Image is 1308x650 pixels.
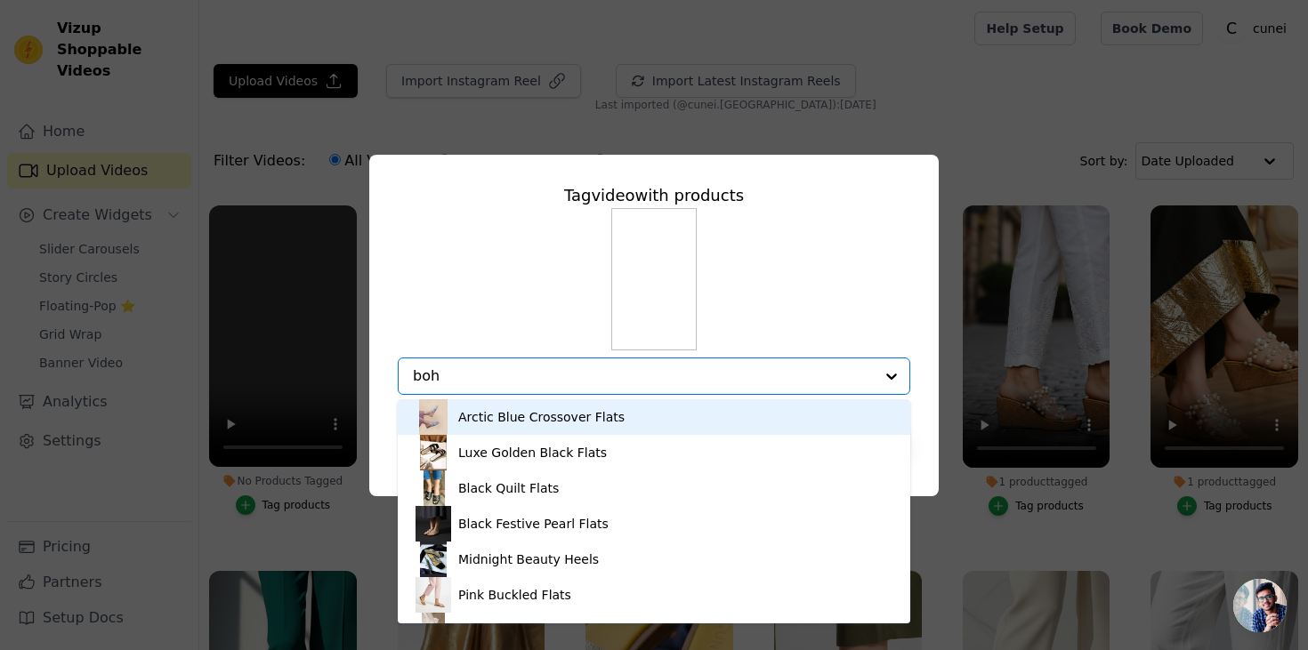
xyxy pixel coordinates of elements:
div: Black Festive Pearl Flats [458,515,609,533]
img: product thumbnail [416,435,451,470]
div: Black - Multicolored Beaded Flats [458,622,666,639]
img: product thumbnail [416,613,451,648]
img: product thumbnail [416,470,451,506]
div: Pink Buckled Flats [458,586,571,604]
div: Midnight Beauty Heels [458,550,599,568]
div: Tag video with products [398,183,910,208]
img: product thumbnail [416,506,451,542]
div: Open chat [1233,579,1287,632]
img: product thumbnail [416,399,451,435]
input: Search by product title or paste product URL [413,367,874,384]
div: Arctic Blue Crossover Flats [458,408,625,426]
img: product thumbnail [416,577,451,613]
img: product thumbnail [416,542,451,577]
div: Luxe Golden Black Flats [458,444,607,461]
div: Black Quilt Flats [458,479,559,497]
